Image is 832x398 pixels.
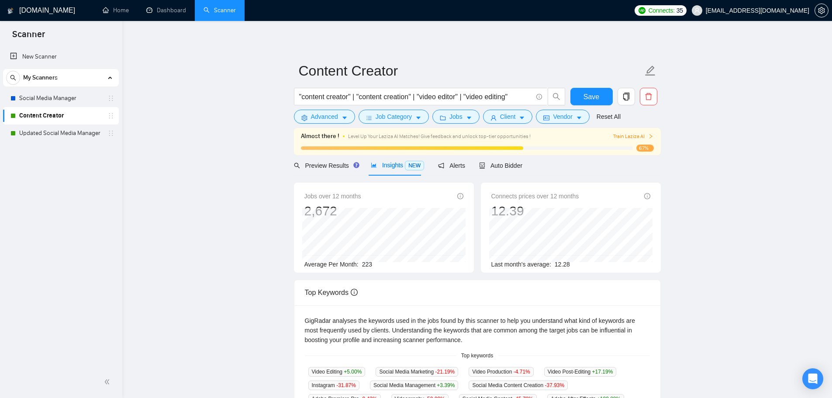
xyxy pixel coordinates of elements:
[815,7,829,14] a: setting
[536,110,589,124] button: idcardVendorcaret-down
[107,95,114,102] span: holder
[405,161,424,170] span: NEW
[103,7,129,14] a: homeHome
[370,381,458,390] span: Social Media Management
[536,94,542,100] span: info-circle
[19,90,102,107] a: Social Media Manager
[351,289,358,296] span: info-circle
[694,7,700,14] span: user
[336,382,356,388] span: -31.87 %
[304,203,361,219] div: 2,672
[449,112,463,121] span: Jobs
[6,71,20,85] button: search
[294,162,357,169] span: Preview Results
[438,163,444,169] span: notification
[415,114,421,121] span: caret-down
[592,369,613,375] span: +17.19 %
[483,110,533,124] button: userClientcaret-down
[348,133,531,139] span: Level Up Your Laziza AI Matches! Give feedback and unlock top-tier opportunities !
[640,93,657,100] span: delete
[438,162,465,169] span: Alerts
[376,112,412,121] span: Job Category
[342,114,348,121] span: caret-down
[640,88,657,105] button: delete
[3,69,119,142] li: My Scanners
[304,261,359,268] span: Average Per Month:
[352,161,360,169] div: Tooltip anchor
[362,261,372,268] span: 223
[305,316,650,345] div: GigRadar analyses the keywords used in the jobs found by this scanner to help you understand what...
[19,107,102,125] a: Content Creator
[435,369,455,375] span: -21.19 %
[371,162,424,169] span: Insights
[570,88,613,105] button: Save
[618,93,635,100] span: copy
[301,132,339,141] span: Almost there !
[23,69,58,87] span: My Scanners
[301,114,307,121] span: setting
[491,191,579,201] span: Connects prices over 12 months
[344,369,362,375] span: +5.00 %
[618,88,635,105] button: copy
[576,114,582,121] span: caret-down
[469,381,568,390] span: Social Media Content Creation
[456,352,498,360] span: Top keywords
[304,191,361,201] span: Jobs over 12 months
[491,203,579,219] div: 12.39
[3,48,119,66] li: New Scanner
[469,367,534,377] span: Video Production
[815,7,828,14] span: setting
[644,193,650,199] span: info-circle
[597,112,621,121] a: Reset All
[432,110,480,124] button: folderJobscaret-down
[648,6,674,15] span: Connects:
[553,112,572,121] span: Vendor
[555,261,570,268] span: 12.28
[10,48,112,66] a: New Scanner
[645,65,656,76] span: edit
[437,382,455,388] span: +3.39 %
[308,381,359,390] span: Instagram
[376,367,458,377] span: Social Media Marketing
[545,382,564,388] span: -37.93 %
[815,3,829,17] button: setting
[146,7,186,14] a: dashboardDashboard
[371,162,377,168] span: area-chart
[613,132,653,141] button: Train Laziza AI
[366,114,372,121] span: bars
[294,163,300,169] span: search
[359,110,429,124] button: barsJob Categorycaret-down
[440,114,446,121] span: folder
[519,114,525,121] span: caret-down
[677,6,683,15] span: 35
[479,162,522,169] span: Auto Bidder
[7,75,20,81] span: search
[107,130,114,137] span: holder
[543,114,549,121] span: idcard
[514,369,530,375] span: -4.71 %
[457,193,463,199] span: info-circle
[639,7,646,14] img: upwork-logo.png
[204,7,236,14] a: searchScanner
[636,145,654,152] span: 67%
[294,110,355,124] button: settingAdvancedcaret-down
[107,112,114,119] span: holder
[5,28,52,46] span: Scanner
[490,114,497,121] span: user
[802,368,823,389] div: Open Intercom Messenger
[311,112,338,121] span: Advanced
[466,114,472,121] span: caret-down
[544,367,617,377] span: Video Post-Editing
[299,91,532,102] input: Search Freelance Jobs...
[583,91,599,102] span: Save
[648,134,653,139] span: right
[500,112,516,121] span: Client
[548,93,565,100] span: search
[479,163,485,169] span: robot
[19,125,102,142] a: Updated Social Media Manager
[305,280,650,305] div: Top Keywords
[7,4,14,18] img: logo
[104,377,113,386] span: double-left
[299,60,643,82] input: Scanner name...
